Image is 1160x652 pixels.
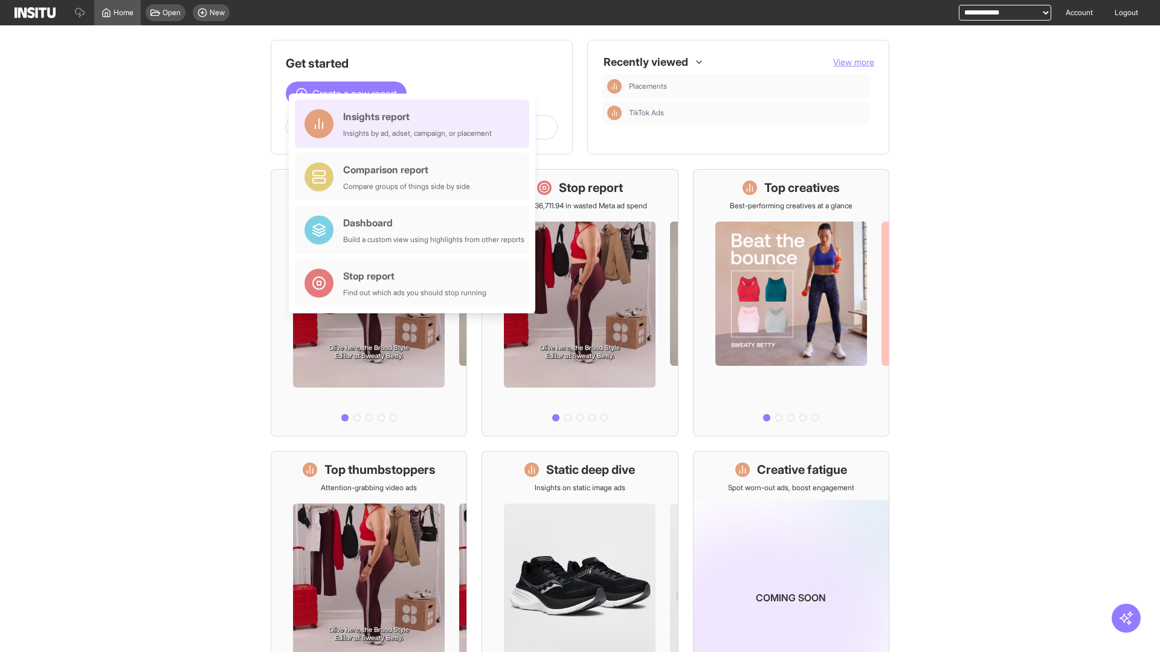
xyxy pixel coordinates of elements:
h1: Get started [286,55,558,72]
h1: Top thumbstoppers [324,461,436,478]
span: TikTok Ads [629,108,664,118]
p: Best-performing creatives at a glance [730,201,852,211]
p: Attention-grabbing video ads [321,483,417,493]
p: Insights on static image ads [535,483,625,493]
h1: Top creatives [764,179,840,196]
button: View more [833,56,874,68]
span: New [210,8,225,18]
span: Create a new report [312,86,397,101]
div: Insights [607,106,622,120]
h1: Stop report [559,179,623,196]
div: Build a custom view using highlights from other reports [343,235,524,245]
button: Create a new report [286,81,407,106]
a: What's live nowSee all active ads instantly [271,169,467,436]
div: Compare groups of things side by side [343,182,470,191]
a: Stop reportSave £36,711.94 in wasted Meta ad spend [482,169,678,436]
span: TikTok Ads [629,108,865,118]
a: Top creativesBest-performing creatives at a glance [693,169,889,436]
div: Comparison report [343,162,470,177]
div: Stop report [343,269,486,283]
span: Placements [629,81,865,91]
span: View more [833,57,874,67]
span: Open [163,8,181,18]
img: Logo [14,7,56,18]
div: Insights by ad, adset, campaign, or placement [343,129,492,138]
div: Dashboard [343,216,524,230]
span: Placements [629,81,667,91]
div: Insights report [343,109,492,124]
span: Home [114,8,134,18]
h1: Static deep dive [546,461,635,478]
p: Save £36,711.94 in wasted Meta ad spend [513,201,647,211]
div: Find out which ads you should stop running [343,288,486,298]
div: Insights [607,79,622,94]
